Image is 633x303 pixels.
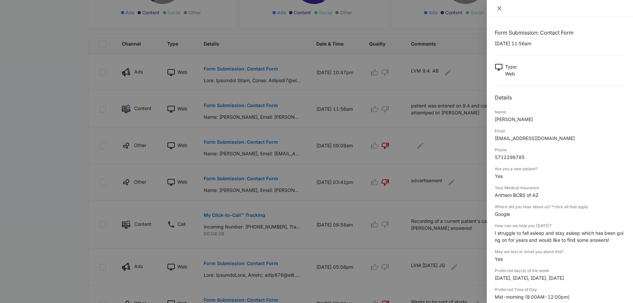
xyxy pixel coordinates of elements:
[495,192,539,198] span: Anthem BCBS of AZ
[495,116,533,122] span: [PERSON_NAME]
[495,5,504,11] button: Close
[495,147,625,153] div: Phone
[495,109,625,115] div: Name
[495,154,525,160] span: 5712296785
[495,223,625,229] div: How can we help you [DATE]?
[505,63,517,70] p: Type :
[495,135,575,141] span: [EMAIL_ADDRESS][DOMAIN_NAME]
[495,128,625,134] div: Email
[495,173,503,179] span: Yes
[505,70,517,77] p: Web
[495,249,625,255] div: May we text or email you about this?
[495,211,510,217] span: Google
[497,6,502,11] span: close
[495,166,625,172] div: Are you a new patient?
[495,230,623,243] span: I struggle to fall asleep and stay asleep which has been going on for years and would like to fin...
[495,268,625,274] div: Preferred day(s) of the week
[495,93,625,101] h2: Details
[495,275,564,281] span: [DATE], [DATE], [DATE], [DATE]
[495,294,570,300] span: Mid-morning (9:00AM-12:00pm)
[495,204,625,210] div: Where did you hear about us? *click all that apply
[495,29,625,37] h1: Form Submission: Contact Form
[495,256,503,262] span: Yes
[495,40,625,47] p: [DATE] 11:56am
[495,185,625,191] div: Your Medical Insurance
[495,287,625,293] div: Preferred Time of Day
